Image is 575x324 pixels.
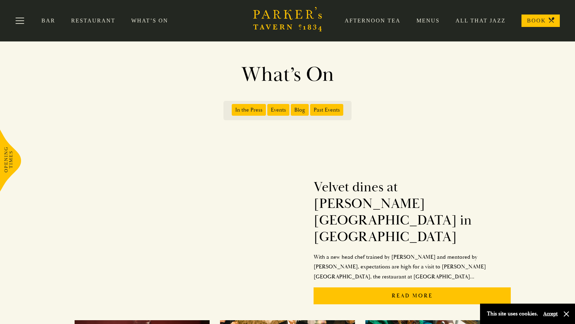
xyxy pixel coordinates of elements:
span: In the Press [232,104,266,116]
h2: Velvet dines at [PERSON_NAME][GEOGRAPHIC_DATA] in [GEOGRAPHIC_DATA] [314,179,511,245]
span: Events [267,104,289,116]
span: Blog [291,104,309,116]
p: This site uses cookies. [487,309,538,319]
a: Velvet dines at [PERSON_NAME][GEOGRAPHIC_DATA] in [GEOGRAPHIC_DATA]With a new head chef trained b... [75,172,511,310]
p: With a new head chef trained by [PERSON_NAME] and mentored by [PERSON_NAME], expectations are hig... [314,252,511,282]
button: Close and accept [563,311,570,317]
button: Accept [543,311,558,317]
span: Past Events [310,104,343,116]
h1: What’s On [91,62,485,87]
p: Read More [314,287,511,304]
